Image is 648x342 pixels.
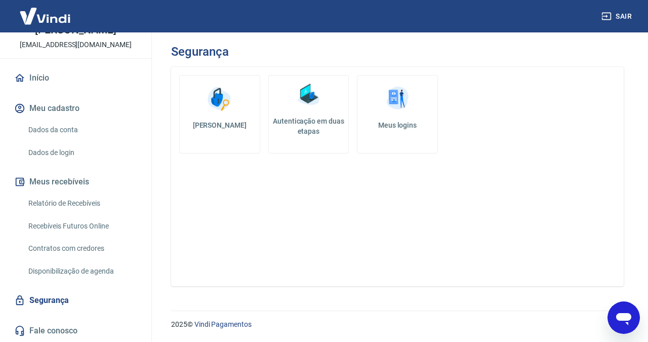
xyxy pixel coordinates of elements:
a: [PERSON_NAME] [179,75,260,154]
img: Vindi [12,1,78,31]
p: [PERSON_NAME] [35,25,116,35]
a: Segurança [12,289,139,312]
a: Recebíveis Futuros Online [24,216,139,237]
a: Autenticação em duas etapas [268,75,349,154]
h5: Autenticação em duas etapas [273,116,345,136]
img: Autenticação em duas etapas [293,80,323,110]
a: Dados da conta [24,120,139,140]
h3: Segurança [171,45,228,59]
h5: Meus logins [366,120,429,130]
a: Relatório de Recebíveis [24,193,139,214]
a: Disponibilização de agenda [24,261,139,282]
h5: [PERSON_NAME] [188,120,252,130]
p: [EMAIL_ADDRESS][DOMAIN_NAME] [20,40,132,50]
p: 2025 © [171,319,624,330]
a: Meus logins [357,75,438,154]
img: Alterar senha [205,84,235,114]
a: Dados de login [24,142,139,163]
a: Fale conosco [12,320,139,342]
img: Meus logins [382,84,413,114]
a: Início [12,67,139,89]
button: Meu cadastro [12,97,139,120]
a: Contratos com credores [24,238,139,259]
a: Vindi Pagamentos [194,320,252,328]
button: Meus recebíveis [12,171,139,193]
iframe: Botão para abrir a janela de mensagens, conversa em andamento [607,301,640,334]
button: Sair [599,7,636,26]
